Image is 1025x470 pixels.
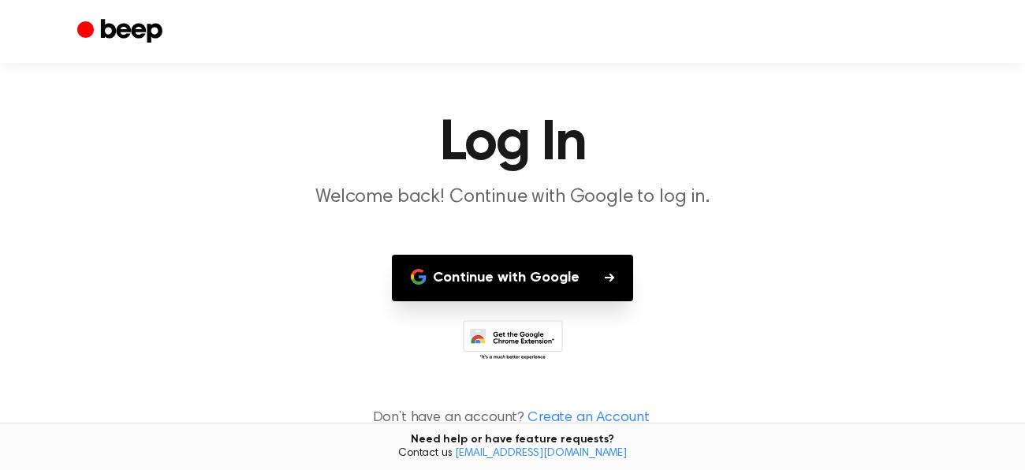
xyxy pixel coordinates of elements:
a: Beep [77,17,166,47]
p: Welcome back! Continue with Google to log in. [210,185,815,211]
span: Contact us [9,447,1016,461]
button: Continue with Google [392,255,633,301]
p: Don’t have an account? [19,408,1006,429]
h1: Log In [109,115,916,172]
a: Create an Account [527,408,649,429]
a: [EMAIL_ADDRESS][DOMAIN_NAME] [455,448,627,459]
